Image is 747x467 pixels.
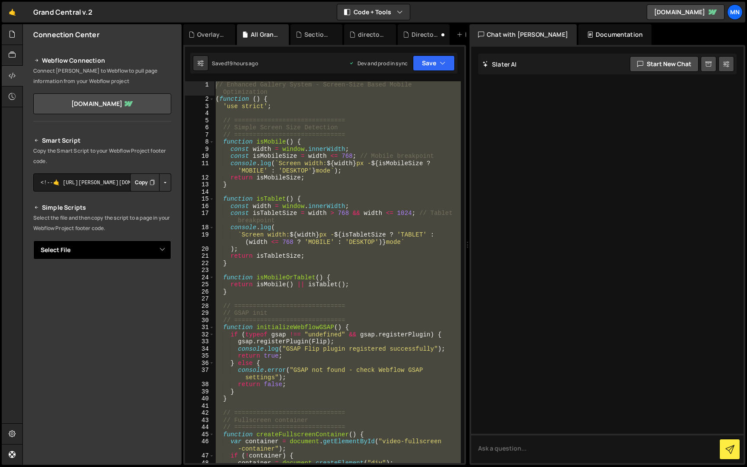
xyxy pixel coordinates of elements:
[185,438,214,452] div: 46
[185,231,214,246] div: 19
[33,213,171,233] p: Select the file and then copy the script to a page in your Webflow Project footer code.
[185,181,214,189] div: 13
[185,424,214,431] div: 44
[185,395,214,403] div: 40
[469,24,577,45] div: Chat with [PERSON_NAME]
[185,210,214,224] div: 17
[130,173,171,192] div: Button group with nested dropdown
[456,30,493,39] div: New File
[185,310,214,317] div: 29
[185,246,214,253] div: 20
[185,117,214,125] div: 5
[185,96,214,103] div: 2
[185,460,214,467] div: 48
[185,138,214,146] div: 8
[33,30,99,39] h2: Connection Center
[185,281,214,288] div: 25
[33,55,171,66] h2: Webflow Connection
[2,2,23,22] a: 🤙
[185,131,214,139] div: 7
[185,203,214,210] div: 16
[185,403,214,410] div: 41
[185,381,214,388] div: 38
[212,60,258,67] div: Saved
[33,146,171,166] p: Copy the Smart Script to your Webflow Project footer code.
[33,135,171,146] h2: Smart Script
[130,173,160,192] button: Copy
[185,124,214,131] div: 6
[33,7,93,17] div: Grand Central v.2
[33,93,171,114] a: [DOMAIN_NAME]
[33,173,171,192] textarea: <!--🤙 [URL][PERSON_NAME][DOMAIN_NAME]> <script>document.addEventListener("DOMContentLoaded", func...
[185,110,214,117] div: 4
[185,189,214,196] div: 14
[33,274,172,352] iframe: YouTube video player
[185,153,214,160] div: 10
[185,352,214,360] div: 35
[185,224,214,231] div: 18
[337,4,410,20] button: Code + Tools
[185,267,214,274] div: 23
[630,56,699,72] button: Start new chat
[185,295,214,303] div: 27
[185,103,214,110] div: 3
[578,24,651,45] div: Documentation
[185,146,214,153] div: 9
[358,30,386,39] div: director-list.js
[185,317,214,324] div: 30
[185,274,214,281] div: 24
[185,174,214,182] div: 12
[185,431,214,438] div: 45
[185,331,214,339] div: 32
[185,253,214,260] div: 21
[33,66,171,86] p: Connect [PERSON_NAME] to Webflow to pull page information from your Webflow project
[185,160,214,174] div: 11
[727,4,743,20] a: MN
[185,452,214,460] div: 47
[185,338,214,345] div: 33
[349,60,408,67] div: Dev and prod in sync
[185,367,214,381] div: 37
[647,4,725,20] a: [DOMAIN_NAME]
[185,81,214,96] div: 1
[185,388,214,396] div: 39
[33,357,172,435] iframe: YouTube video player
[185,409,214,417] div: 42
[227,60,258,67] div: 19 hours ago
[33,202,171,213] h2: Simple Scripts
[185,260,214,267] div: 22
[413,55,455,71] button: Save
[185,195,214,203] div: 15
[197,30,225,39] div: Overlay v2.js
[482,60,517,68] h2: Slater AI
[185,360,214,367] div: 36
[412,30,439,39] div: Director Overlay System.js
[304,30,332,39] div: Section Titles.js
[185,324,214,331] div: 31
[185,345,214,353] div: 34
[251,30,278,39] div: All Grand Gallery.js
[185,288,214,296] div: 26
[185,303,214,310] div: 28
[185,417,214,424] div: 43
